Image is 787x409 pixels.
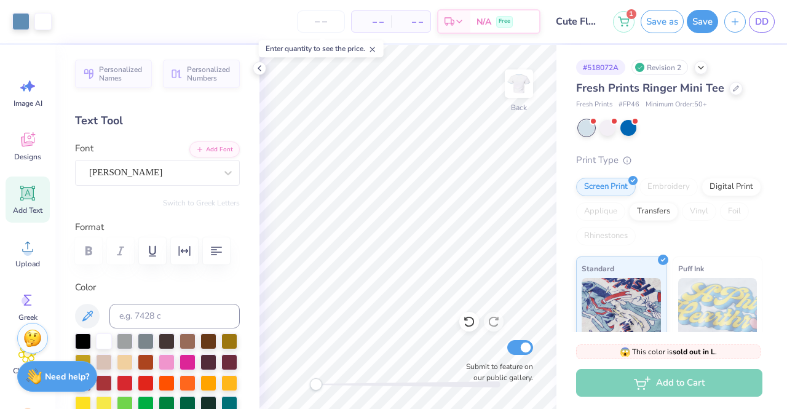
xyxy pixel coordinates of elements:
strong: sold out in L [673,347,715,357]
span: DD [755,15,769,29]
strong: Need help? [45,371,89,383]
div: Digital Print [702,178,761,196]
button: Add Font [189,141,240,157]
div: Enter quantity to see the price. [259,40,384,57]
a: DD [749,11,775,33]
span: Puff Ink [678,262,704,275]
span: N/A [477,15,491,28]
div: Revision 2 [631,60,688,75]
button: 1 [613,11,635,33]
span: Image AI [14,98,42,108]
span: Personalized Numbers [187,65,232,82]
button: Save [687,10,718,33]
span: 1 [627,9,636,19]
span: Standard [582,262,614,275]
button: Save as [641,10,684,33]
span: Greek [18,312,38,322]
span: Add Text [13,205,42,215]
div: Vinyl [682,202,716,221]
img: Back [507,71,531,96]
button: Personalized Names [75,60,152,88]
label: Color [75,280,240,295]
span: # FP46 [619,100,639,110]
img: Puff Ink [678,278,757,340]
span: Minimum Order: 50 + [646,100,707,110]
div: Transfers [629,202,678,221]
span: Free [499,17,510,26]
div: Text Tool [75,113,240,129]
span: Personalized Names [99,65,144,82]
button: Personalized Numbers [163,60,240,88]
span: Fresh Prints Ringer Mini Tee [576,81,724,95]
input: e.g. 7428 c [109,304,240,328]
span: Designs [14,152,41,162]
span: This color is . [620,346,717,357]
span: – – [359,15,384,28]
button: Switch to Greek Letters [163,198,240,208]
label: Font [75,141,93,156]
div: Back [511,102,527,113]
div: Screen Print [576,178,636,196]
img: Standard [582,278,661,340]
label: Submit to feature on our public gallery. [459,361,533,383]
input: Untitled Design [547,9,607,34]
span: 😱 [620,346,630,358]
div: # 518072A [576,60,625,75]
div: Rhinestones [576,227,636,245]
div: Print Type [576,153,762,167]
span: Fresh Prints [576,100,612,110]
span: Clipart & logos [7,366,48,386]
div: Accessibility label [310,378,322,391]
span: – – [398,15,423,28]
div: Foil [720,202,749,221]
label: Format [75,220,240,234]
input: – – [297,10,345,33]
div: Embroidery [639,178,698,196]
span: Upload [15,259,40,269]
div: Applique [576,202,625,221]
